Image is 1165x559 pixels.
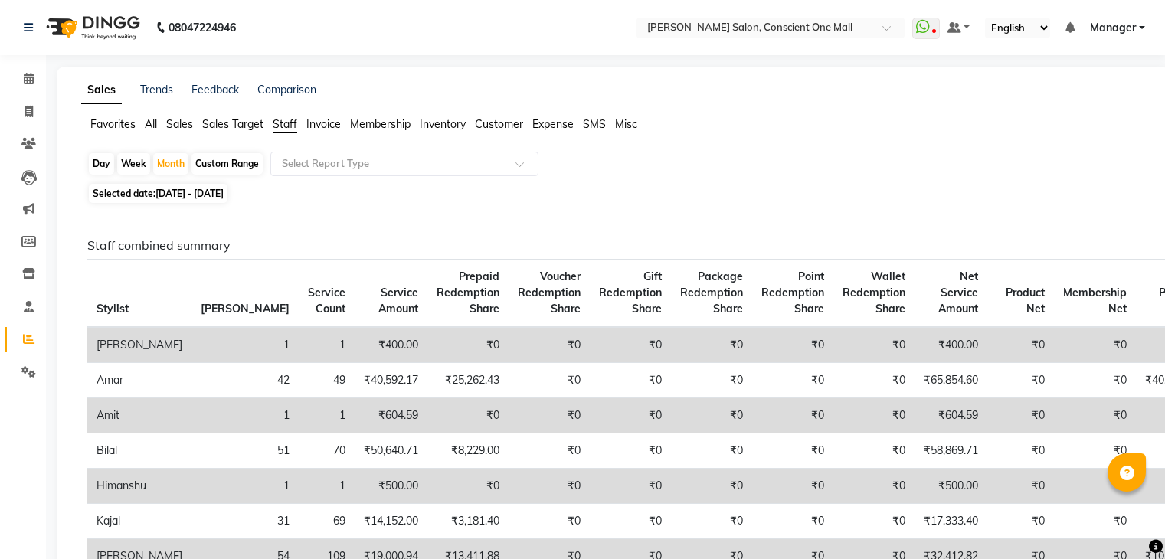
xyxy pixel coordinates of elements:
[833,363,915,398] td: ₹0
[87,363,191,398] td: Amar
[191,469,299,504] td: 1
[987,469,1054,504] td: ₹0
[1054,504,1136,539] td: ₹0
[509,433,590,469] td: ₹0
[752,504,833,539] td: ₹0
[201,302,290,315] span: [PERSON_NAME]
[299,469,355,504] td: 1
[475,117,523,131] span: Customer
[89,153,114,175] div: Day
[257,83,316,96] a: Comparison
[671,433,752,469] td: ₹0
[355,433,427,469] td: ₹50,640.71
[153,153,188,175] div: Month
[87,238,1132,253] h6: Staff combined summary
[590,398,671,433] td: ₹0
[97,302,129,315] span: Stylist
[299,433,355,469] td: 70
[355,363,427,398] td: ₹40,592.17
[355,398,427,433] td: ₹604.59
[191,153,263,175] div: Custom Range
[987,504,1054,539] td: ₹0
[915,504,987,539] td: ₹17,333.40
[599,270,662,315] span: Gift Redemption Share
[1063,286,1127,315] span: Membership Net
[1054,469,1136,504] td: ₹0
[938,270,978,315] span: Net Service Amount
[191,398,299,433] td: 1
[355,469,427,504] td: ₹500.00
[590,363,671,398] td: ₹0
[1090,20,1136,36] span: Manager
[583,117,606,131] span: SMS
[671,398,752,433] td: ₹0
[427,469,509,504] td: ₹0
[590,433,671,469] td: ₹0
[509,504,590,539] td: ₹0
[427,433,509,469] td: ₹8,229.00
[590,327,671,363] td: ₹0
[1054,327,1136,363] td: ₹0
[87,504,191,539] td: Kajal
[752,398,833,433] td: ₹0
[1054,398,1136,433] td: ₹0
[752,363,833,398] td: ₹0
[915,327,987,363] td: ₹400.00
[671,504,752,539] td: ₹0
[191,363,299,398] td: 42
[39,6,144,49] img: logo
[299,504,355,539] td: 69
[299,398,355,433] td: 1
[299,363,355,398] td: 49
[427,504,509,539] td: ₹3,181.40
[427,327,509,363] td: ₹0
[420,117,466,131] span: Inventory
[140,83,173,96] a: Trends
[509,469,590,504] td: ₹0
[509,398,590,433] td: ₹0
[590,504,671,539] td: ₹0
[843,270,905,315] span: Wallet Redemption Share
[191,504,299,539] td: 31
[308,286,345,315] span: Service Count
[752,433,833,469] td: ₹0
[89,184,227,203] span: Selected date:
[833,398,915,433] td: ₹0
[915,469,987,504] td: ₹500.00
[761,270,824,315] span: Point Redemption Share
[915,433,987,469] td: ₹58,869.71
[987,433,1054,469] td: ₹0
[87,398,191,433] td: Amit
[615,117,637,131] span: Misc
[833,327,915,363] td: ₹0
[752,327,833,363] td: ₹0
[680,270,743,315] span: Package Redemption Share
[752,469,833,504] td: ₹0
[350,117,411,131] span: Membership
[306,117,341,131] span: Invoice
[532,117,574,131] span: Expense
[518,270,581,315] span: Voucher Redemption Share
[833,433,915,469] td: ₹0
[191,83,239,96] a: Feedback
[378,286,418,315] span: Service Amount
[87,469,191,504] td: Himanshu
[87,327,191,363] td: [PERSON_NAME]
[117,153,150,175] div: Week
[590,469,671,504] td: ₹0
[509,363,590,398] td: ₹0
[509,327,590,363] td: ₹0
[987,398,1054,433] td: ₹0
[355,504,427,539] td: ₹14,152.00
[81,77,122,104] a: Sales
[915,363,987,398] td: ₹65,854.60
[833,504,915,539] td: ₹0
[987,327,1054,363] td: ₹0
[1054,433,1136,469] td: ₹0
[671,327,752,363] td: ₹0
[1101,498,1150,544] iframe: chat widget
[191,433,299,469] td: 51
[987,363,1054,398] td: ₹0
[427,363,509,398] td: ₹25,262.43
[437,270,499,315] span: Prepaid Redemption Share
